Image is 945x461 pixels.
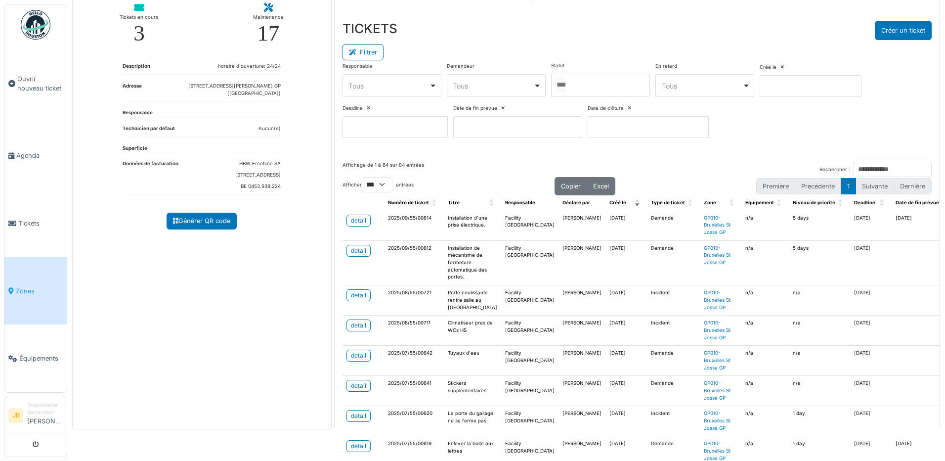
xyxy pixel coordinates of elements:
div: Responsable demandeur [27,401,63,416]
td: n/a [741,285,789,316]
td: Installation de mécanisme de fermeture automatique des portes. [444,240,501,285]
a: detail [346,350,371,362]
dd: HBW Freetime SA [235,160,281,168]
a: GP010-Bruxelles St Josse GP [704,215,730,235]
button: Filtrer [343,44,384,60]
a: GP010-Bruxelles St Josse GP [704,441,730,461]
td: Incident [647,406,700,436]
td: Installation d'une prise électrique. [444,211,501,241]
td: n/a [741,376,789,406]
span: Numéro de ticket [388,200,429,205]
a: Équipements [4,324,67,392]
div: detail [351,291,366,300]
td: Facility [GEOGRAPHIC_DATA] [501,406,558,436]
td: Incident [647,285,700,316]
td: [PERSON_NAME] [558,316,605,346]
td: n/a [741,316,789,346]
div: 3 [133,22,145,45]
div: detail [351,442,366,451]
td: 5 days [789,211,850,241]
li: JB [8,408,23,423]
label: Créé le [760,64,776,71]
div: detail [351,381,366,390]
td: n/a [741,240,789,285]
dt: Technicien par défaut [123,125,175,137]
button: Copier [555,177,587,195]
td: La porte du garage ne se ferme pas. [444,406,501,436]
td: Tuyaux d'eau [444,346,501,376]
dt: Description [123,63,150,74]
td: 2025/09/55/00814 [384,211,444,241]
label: Responsable [343,63,372,70]
h3: TICKETS [343,21,397,36]
td: Porte coulissante rentre salle au [GEOGRAPHIC_DATA] [444,285,501,316]
a: detail [346,320,371,331]
td: [DATE] [850,285,892,316]
td: [DATE] [605,316,647,346]
label: Statut [551,62,564,70]
label: Date de clôture [588,105,624,112]
td: Stickers supplémentaires [444,376,501,406]
td: 2025/07/55/00620 [384,406,444,436]
span: Responsable [505,200,535,205]
td: [PERSON_NAME] [558,406,605,436]
label: Date de fin prévue [453,105,497,112]
span: Date de fin prévue [896,200,939,205]
td: 2025/07/55/00641 [384,376,444,406]
td: [PERSON_NAME] [558,240,605,285]
a: GP010-Bruxelles St Josse GP [704,320,730,340]
a: GP010-Bruxelles St Josse GP [704,290,730,310]
span: Niveau de priorité [793,200,835,205]
td: [DATE] [605,376,647,406]
td: [DATE] [850,376,892,406]
td: 2025/08/55/00711 [384,316,444,346]
td: [DATE] [850,240,892,285]
span: Zone: Activate to sort [730,195,735,211]
td: n/a [789,316,850,346]
a: Agenda [4,122,67,190]
td: Facility [GEOGRAPHIC_DATA] [501,240,558,285]
dt: Adresse [123,83,142,101]
a: detail [346,380,371,392]
div: Affichage de 1 à 84 sur 84 entrées [343,162,424,177]
dt: Superficie [123,145,147,152]
td: Facility [GEOGRAPHIC_DATA] [501,285,558,316]
div: detail [351,216,366,225]
td: n/a [789,376,850,406]
td: [PERSON_NAME] [558,346,605,376]
span: Deadline: Activate to sort [880,195,886,211]
label: Afficher entrées [343,177,414,192]
span: Déclaré par [562,200,590,205]
td: 1 day [789,406,850,436]
span: Zones [16,286,63,296]
a: detail [346,440,371,452]
select: Afficherentrées [362,177,392,192]
td: [PERSON_NAME] [558,285,605,316]
label: En retard [655,63,677,70]
div: detail [351,412,366,420]
button: Excel [587,177,615,195]
td: [DATE] [850,406,892,436]
img: Badge_color-CXgf-gQk.svg [21,10,50,40]
td: [PERSON_NAME] [558,376,605,406]
label: Deadline [343,105,363,112]
dd: horaire d'ouverture: 24/24 [218,63,281,70]
a: GP010-Bruxelles St Josse GP [704,350,730,370]
a: detail [346,410,371,422]
div: Tous [348,81,429,91]
label: Demandeur [447,63,474,70]
td: n/a [789,285,850,316]
td: [DATE] [850,316,892,346]
label: Rechercher : [819,166,850,174]
td: [DATE] [850,346,892,376]
span: Deadline [854,200,875,205]
td: Demande [647,376,700,406]
button: 1 [841,178,856,194]
a: Tickets [4,189,67,257]
span: Équipement: Activate to sort [777,195,783,211]
td: [DATE] [605,406,647,436]
td: [DATE] [605,346,647,376]
span: Excel [593,183,609,190]
div: 17 [257,22,279,45]
a: Générer QR code [167,213,237,229]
